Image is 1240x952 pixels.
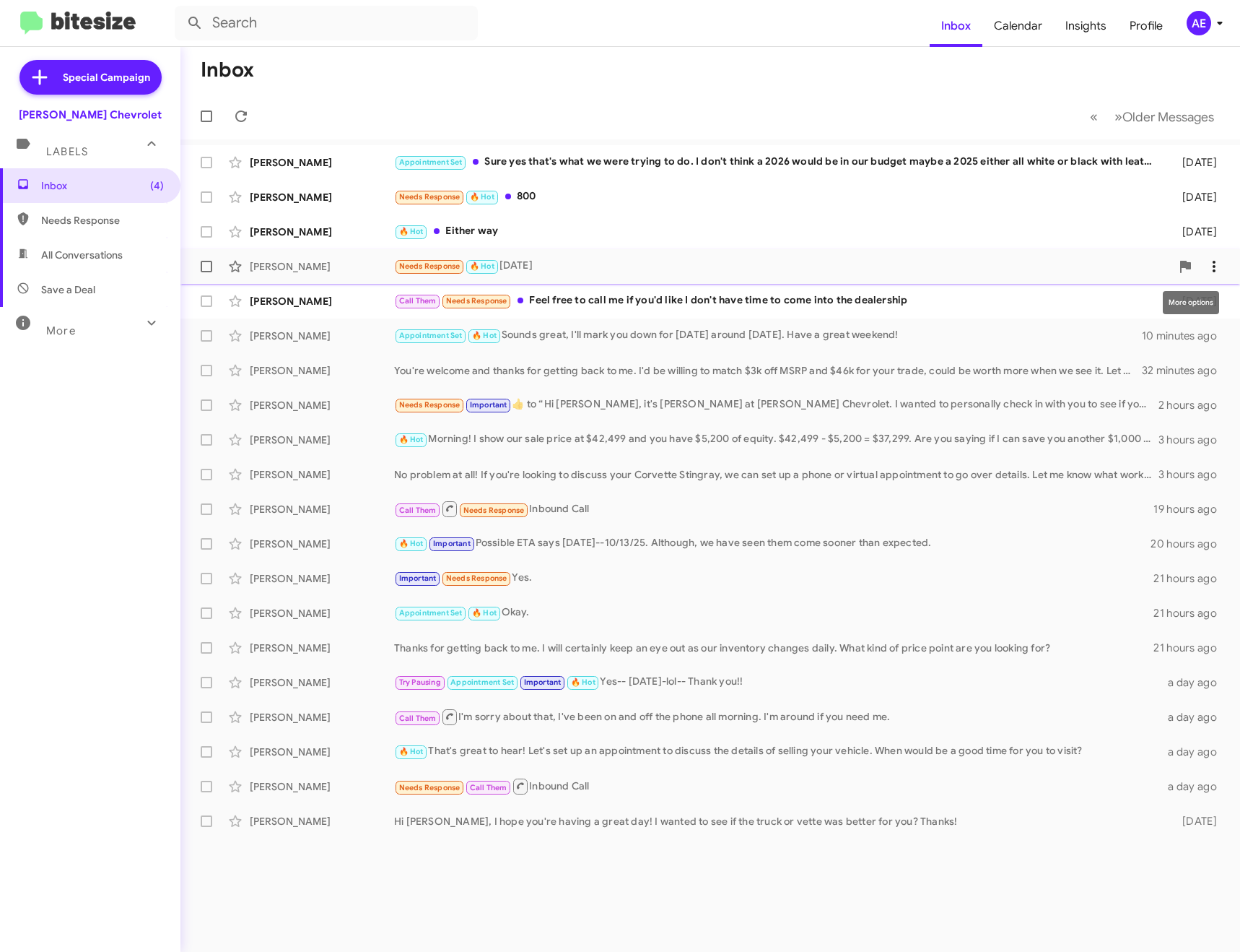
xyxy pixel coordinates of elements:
[399,506,437,515] span: Call Them
[1161,814,1228,828] div: [DATE]
[1090,108,1098,126] span: «
[1151,537,1228,551] div: 20 hours ago
[250,571,394,586] div: [PERSON_NAME]
[399,747,424,756] span: 🔥 Hot
[1153,571,1228,586] div: 21 hours ago
[250,502,394,516] div: [PERSON_NAME]
[250,155,394,170] div: [PERSON_NAME]
[19,60,162,95] a: Special Campaign
[1161,225,1228,239] div: [DATE]
[399,400,460,410] span: Needs Response
[1118,5,1174,47] a: Profile
[250,779,394,794] div: [PERSON_NAME]
[399,192,460,202] span: Needs Response
[394,431,1158,448] div: Morning! I show our sale price at $42,499 and you have $5,200 of equity. $42,499 - $5,200 = $37,2...
[1142,363,1228,378] div: 32 minutes ago
[394,397,1158,413] div: ​👍​ to “ Hi [PERSON_NAME], it's [PERSON_NAME] at [PERSON_NAME] Chevrolet. I wanted to personally ...
[394,327,1142,344] div: Sounds great, I'll mark you down for [DATE] around [DATE]. Have a great weekend!
[399,261,460,271] span: Needs Response
[470,192,494,202] span: 🔥 Hot
[470,261,494,271] span: 🔥 Hot
[472,608,497,618] span: 🔥 Hot
[394,467,1158,482] div: No problem at all! If you're looking to discuss your Corvette Stingray, we can set up a phone or ...
[394,743,1161,760] div: That's great to hear! Let's set up an appointment to discuss the details of selling your vehicle....
[1161,779,1228,794] div: a day ago
[399,678,441,687] span: Try Pausing
[394,814,1161,828] div: Hi [PERSON_NAME], I hope you're having a great day! I wanted to see if the truck or vette was bet...
[571,678,595,687] span: 🔥 Hot
[399,574,437,583] span: Important
[250,710,394,724] div: [PERSON_NAME]
[1153,502,1228,516] div: 19 hours ago
[470,783,507,792] span: Call Them
[63,70,150,85] span: Special Campaign
[1174,11,1224,35] button: AE
[1161,675,1228,690] div: a day ago
[394,535,1151,552] div: Possible ETA says [DATE]--10/13/25. Although, we have seen them come sooner than expected.
[1054,5,1118,47] a: Insights
[1081,102,1106,131] button: Previous
[250,190,394,204] div: [PERSON_NAME]
[1142,329,1228,343] div: 10 minutes ago
[1163,291,1219,314] div: More options
[1187,11,1211,35] div: AE
[472,331,497,340] span: 🔥 Hot
[450,678,514,687] span: Appointment Set
[1106,102,1223,131] button: Next
[930,5,982,47] a: Inbox
[463,506,525,515] span: Needs Response
[394,570,1153,587] div: Yes.
[399,296,437,306] span: Call Them
[1153,641,1228,655] div: 21 hours ago
[394,223,1161,240] div: Either way
[1158,433,1228,447] div: 3 hours ago
[433,539,471,548] span: Important
[446,574,507,583] span: Needs Response
[250,329,394,343] div: [PERSON_NAME]
[1161,190,1228,204] div: [DATE]
[399,435,424,444] span: 🔥 Hot
[1122,109,1214,125] span: Older Messages
[150,178,164,193] span: (4)
[446,296,507,306] span: Needs Response
[399,157,463,167] span: Appointment Set
[250,225,394,239] div: [PERSON_NAME]
[394,641,1153,655] div: Thanks for getting back to me. I will certainly keep an eye out as our inventory changes daily. W...
[250,745,394,759] div: [PERSON_NAME]
[250,259,394,274] div: [PERSON_NAME]
[250,398,394,412] div: [PERSON_NAME]
[250,294,394,308] div: [PERSON_NAME]
[1082,102,1223,131] nav: Page navigation example
[394,500,1153,518] div: Inbound Call
[399,539,424,548] span: 🔥 Hot
[19,108,162,122] div: [PERSON_NAME] Chevrolet
[1158,467,1228,482] div: 3 hours ago
[394,154,1161,170] div: Sure yes that's what we were trying to do. I don't think a 2026 would be in our budget maybe a 20...
[399,608,463,618] span: Appointment Set
[250,606,394,620] div: [PERSON_NAME]
[250,467,394,482] div: [PERSON_NAME]
[250,537,394,551] div: [PERSON_NAME]
[394,293,1161,309] div: Feel free to call me if you'd like I don't have time to come into the dealership
[41,282,95,297] span: Save a Deal
[175,6,478,40] input: Search
[982,5,1054,47] span: Calendar
[41,178,164,193] span: Inbox
[41,213,164,228] span: Needs Response
[394,777,1161,795] div: Inbound Call
[394,363,1142,378] div: You're welcome and thanks for getting back to me. I'd be willing to match $3k off MSRP and $46k f...
[250,641,394,655] div: [PERSON_NAME]
[399,331,463,340] span: Appointment Set
[1161,710,1228,724] div: a day ago
[1158,398,1228,412] div: 2 hours ago
[399,227,424,236] span: 🔥 Hot
[399,714,437,723] span: Call Them
[524,678,562,687] span: Important
[394,708,1161,726] div: I'm sorry about that, I've been on and off the phone all morning. I'm around if you need me.
[201,59,254,82] h1: Inbox
[399,783,460,792] span: Needs Response
[41,248,123,262] span: All Conversations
